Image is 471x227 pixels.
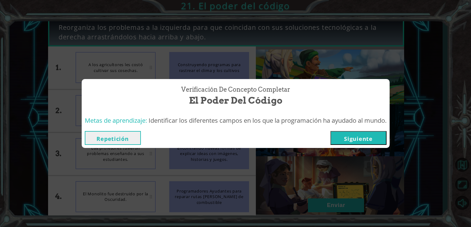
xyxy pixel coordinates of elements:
[181,85,290,94] span: Verificación de Concepto Completar
[189,94,282,107] span: El poder del código
[85,131,141,145] button: Repetición
[149,116,387,125] span: Identificar los diferentes campos en los que la programación ha ayudado al mundo.
[85,116,147,125] span: Metas de aprendizaje:
[330,131,387,145] button: Siguiente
